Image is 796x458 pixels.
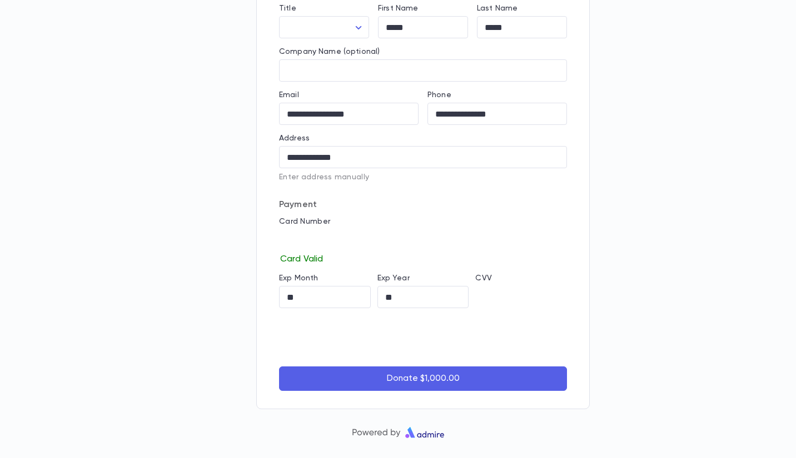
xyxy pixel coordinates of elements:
iframe: cvv [475,286,567,308]
p: Payment [279,199,567,210]
p: CVV [475,274,567,283]
p: Card Valid [279,251,567,265]
label: Exp Month [279,274,318,283]
label: Phone [427,90,451,99]
label: Company Name (optional) [279,47,380,56]
label: First Name [378,4,418,13]
div: ​ [279,17,369,38]
label: Exp Year [377,274,410,283]
label: Email [279,90,299,99]
p: Card Number [279,217,567,226]
button: Donate $1,000.00 [279,366,567,391]
label: Address [279,134,310,143]
label: Title [279,4,296,13]
label: Last Name [477,4,518,13]
iframe: card [279,229,567,251]
p: Enter address manually [279,173,567,182]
